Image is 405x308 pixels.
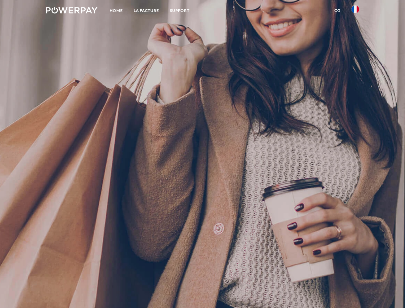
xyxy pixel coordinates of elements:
[128,5,165,16] a: LA FACTURE
[165,5,195,16] a: Support
[351,5,359,13] img: fr
[104,5,128,16] a: Home
[46,7,97,13] img: logo-powerpay-white.svg
[329,5,346,16] a: CG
